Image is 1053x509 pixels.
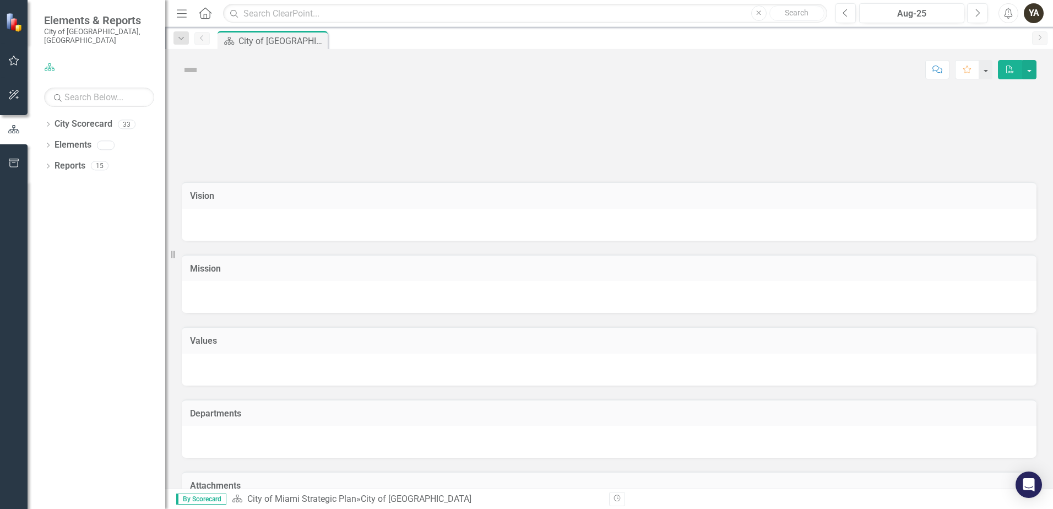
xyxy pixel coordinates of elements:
[1024,3,1044,23] button: YA
[44,88,154,107] input: Search Below...
[190,191,1028,201] h3: Vision
[55,139,91,151] a: Elements
[182,61,199,79] img: Not Defined
[190,264,1028,274] h3: Mission
[91,161,108,171] div: 15
[55,118,112,131] a: City Scorecard
[785,8,808,17] span: Search
[44,27,154,45] small: City of [GEOGRAPHIC_DATA], [GEOGRAPHIC_DATA]
[118,120,135,129] div: 33
[232,493,601,506] div: »
[769,6,824,21] button: Search
[190,481,1028,491] h3: Attachments
[176,494,226,505] span: By Scorecard
[361,494,471,504] div: City of [GEOGRAPHIC_DATA]
[238,34,325,48] div: City of [GEOGRAPHIC_DATA]
[863,7,960,20] div: Aug-25
[1016,472,1042,498] div: Open Intercom Messenger
[190,409,1028,419] h3: Departments
[247,494,356,504] a: City of Miami Strategic Plan
[6,13,25,32] img: ClearPoint Strategy
[859,3,964,23] button: Aug-25
[44,14,154,27] span: Elements & Reports
[55,160,85,172] a: Reports
[223,4,827,23] input: Search ClearPoint...
[190,336,1028,346] h3: Values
